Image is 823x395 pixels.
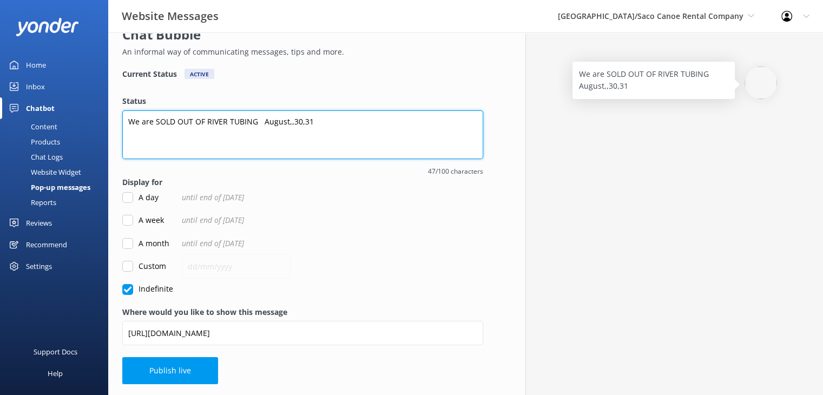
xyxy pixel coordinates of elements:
span: until end of [DATE] [182,238,244,249]
label: A day [122,192,159,203]
p: An informal way of communicating messages, tips and more. [122,46,478,58]
label: A week [122,214,164,226]
label: Status [122,95,483,107]
a: Chat Logs [6,149,108,164]
div: Home [26,54,46,76]
div: Chatbot [26,97,55,119]
input: dd/mm/yyyy [182,254,291,279]
div: Active [185,69,214,79]
div: Support Docs [34,341,77,363]
div: Chat Logs [6,149,63,164]
button: Publish live [122,357,218,384]
h4: Current Status [122,69,177,79]
h2: Chat Bubble [122,24,478,45]
a: Pop-up messages [6,180,108,195]
textarea: We are SOLD OUT OF RIVER TUBING August,,30,31 [122,110,483,159]
p: We are SOLD OUT OF RIVER TUBING August,,30,31 [579,68,728,93]
label: Where would you like to show this message [122,306,483,318]
div: Recommend [26,234,67,255]
input: https://www.example.com/page [122,321,483,345]
a: Products [6,134,108,149]
div: Content [6,119,57,134]
label: Display for [122,176,483,188]
div: Pop-up messages [6,180,90,195]
label: Indefinite [122,283,173,295]
label: A month [122,238,169,249]
img: yonder-white-logo.png [16,18,78,36]
span: [GEOGRAPHIC_DATA]/Saco Canoe Rental Company [558,11,743,21]
div: Settings [26,255,52,277]
div: Products [6,134,60,149]
div: Reviews [26,212,52,234]
div: Website Widget [6,164,81,180]
a: Website Widget [6,164,108,180]
div: Help [48,363,63,384]
a: Content [6,119,108,134]
div: Inbox [26,76,45,97]
div: Reports [6,195,56,210]
a: Reports [6,195,108,210]
h3: Website Messages [122,8,219,25]
span: until end of [DATE] [182,192,244,203]
span: until end of [DATE] [182,214,244,226]
span: 47/100 characters [122,166,483,176]
label: Custom [122,260,166,272]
